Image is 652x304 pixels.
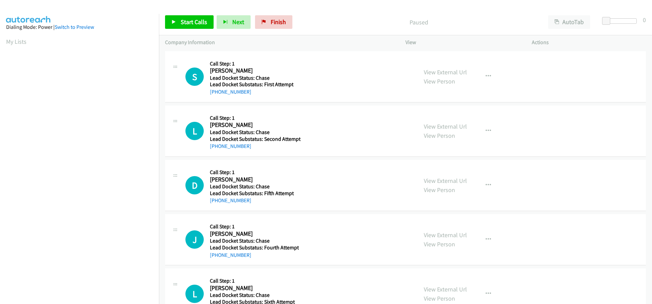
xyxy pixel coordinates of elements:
h5: Call Step: 1 [210,278,298,284]
h2: [PERSON_NAME] [210,121,298,129]
h2: [PERSON_NAME] [210,67,298,75]
h5: Call Step: 1 [210,60,298,67]
button: AutoTab [548,15,590,29]
p: Actions [532,38,646,46]
h1: S [185,68,204,86]
h2: [PERSON_NAME] [210,176,298,184]
h1: D [185,176,204,194]
a: [PHONE_NUMBER] [210,89,251,95]
h5: Call Step: 1 [210,223,299,230]
h1: L [185,122,204,140]
h5: Lead Docket Status: Chase [210,292,298,299]
a: View Person [424,240,455,248]
h5: Lead Docket Substatus: First Attempt [210,81,298,88]
div: The call is yet to be attempted [185,68,204,86]
h5: Call Step: 1 [210,169,298,176]
a: View External Url [424,122,467,130]
h5: Lead Docket Status: Chase [210,129,301,136]
h5: Lead Docket Substatus: Second Attempt [210,136,301,142]
span: Next [232,18,244,26]
p: Company Information [165,38,393,46]
a: View Person [424,294,455,302]
h5: Lead Docket Substatus: Fifth Attempt [210,190,298,197]
div: 0 [643,15,646,24]
a: View External Url [424,285,467,293]
h5: Call Step: 1 [210,115,301,121]
h1: L [185,285,204,303]
p: View [405,38,520,46]
h2: [PERSON_NAME] [210,230,298,238]
a: View External Url [424,177,467,185]
a: View Person [424,186,455,194]
a: View External Url [424,231,467,239]
a: Finish [255,15,292,29]
h5: Lead Docket Substatus: Fourth Attempt [210,244,299,251]
a: View Person [424,77,455,85]
a: [PHONE_NUMBER] [210,252,251,258]
h5: Lead Docket Status: Chase [210,237,299,244]
a: [PHONE_NUMBER] [210,197,251,204]
h5: Lead Docket Status: Chase [210,75,298,81]
p: Paused [302,18,536,27]
a: [PHONE_NUMBER] [210,143,251,149]
div: The call is yet to be attempted [185,230,204,249]
a: View Person [424,132,455,139]
h2: [PERSON_NAME] [210,284,298,292]
a: View External Url [424,68,467,76]
div: The call is yet to be attempted [185,122,204,140]
h5: Lead Docket Status: Chase [210,183,298,190]
div: Dialing Mode: Power | [6,23,153,31]
h1: J [185,230,204,249]
a: My Lists [6,38,26,45]
span: Start Calls [181,18,207,26]
div: The call is yet to be attempted [185,176,204,194]
span: Finish [271,18,286,26]
a: Start Calls [165,15,214,29]
a: Switch to Preview [55,24,94,30]
button: Next [217,15,251,29]
div: The call is yet to be attempted [185,285,204,303]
